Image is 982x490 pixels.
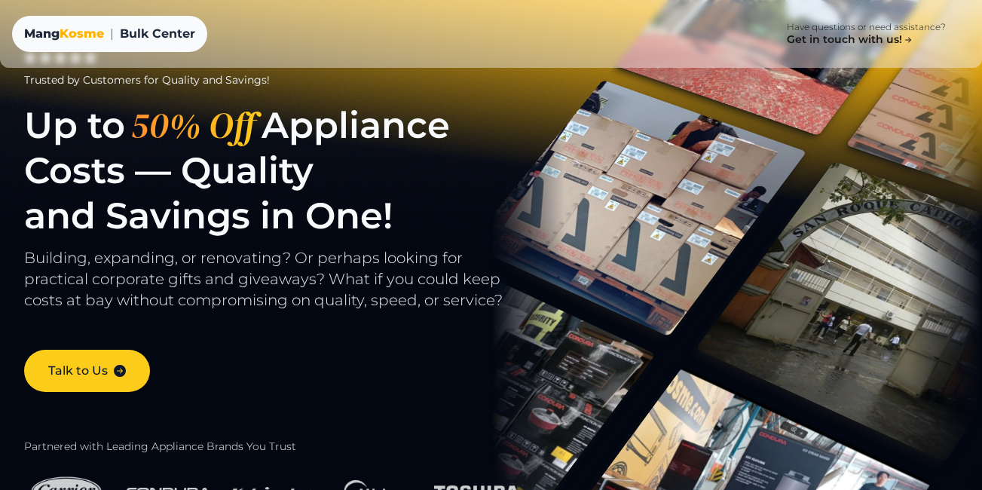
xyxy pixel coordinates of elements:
span: Bulk Center [120,25,195,43]
a: Click here [891,461,970,488]
h4: Get in touch with us! [787,33,914,47]
h4: Get in touch with us! [12,456,228,475]
p: Have questions or need assistance? [787,21,946,33]
div: Trusted by Customers for Quality and Savings! [24,72,522,87]
span: Kosme [60,26,104,41]
p: Building, expanding, or renovating? Or perhaps looking for practical corporate gifts and giveaway... [24,247,522,326]
h2: Partnered with Leading Appliance Brands You Trust [24,440,522,454]
span: | [110,25,114,43]
a: MangKosme [24,25,104,43]
span: 50% Off [125,103,262,148]
a: Talk to Us [24,350,150,392]
div: Mang [24,25,104,43]
h1: Up to Appliance Costs — Quality and Savings in One! [24,103,522,238]
a: Have questions or need assistance? Get in touch with us! [763,12,970,56]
